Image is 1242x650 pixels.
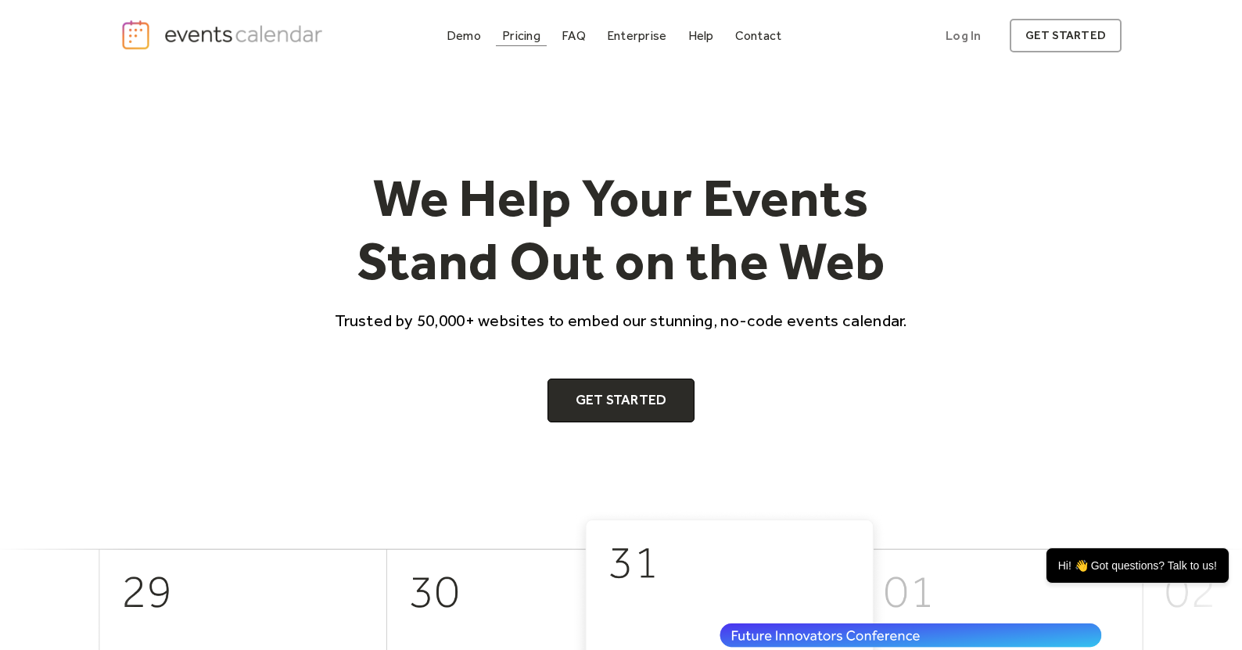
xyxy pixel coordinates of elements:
[547,379,695,422] a: Get Started
[502,31,540,40] div: Pricing
[321,166,921,293] h1: We Help Your Events Stand Out on the Web
[1010,19,1122,52] a: get started
[729,25,788,46] a: Contact
[930,19,996,52] a: Log In
[735,31,782,40] div: Contact
[682,25,720,46] a: Help
[496,25,547,46] a: Pricing
[555,25,592,46] a: FAQ
[607,31,666,40] div: Enterprise
[688,31,714,40] div: Help
[321,309,921,332] p: Trusted by 50,000+ websites to embed our stunning, no-code events calendar.
[440,25,487,46] a: Demo
[120,19,327,51] a: home
[601,25,673,46] a: Enterprise
[447,31,481,40] div: Demo
[562,31,586,40] div: FAQ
